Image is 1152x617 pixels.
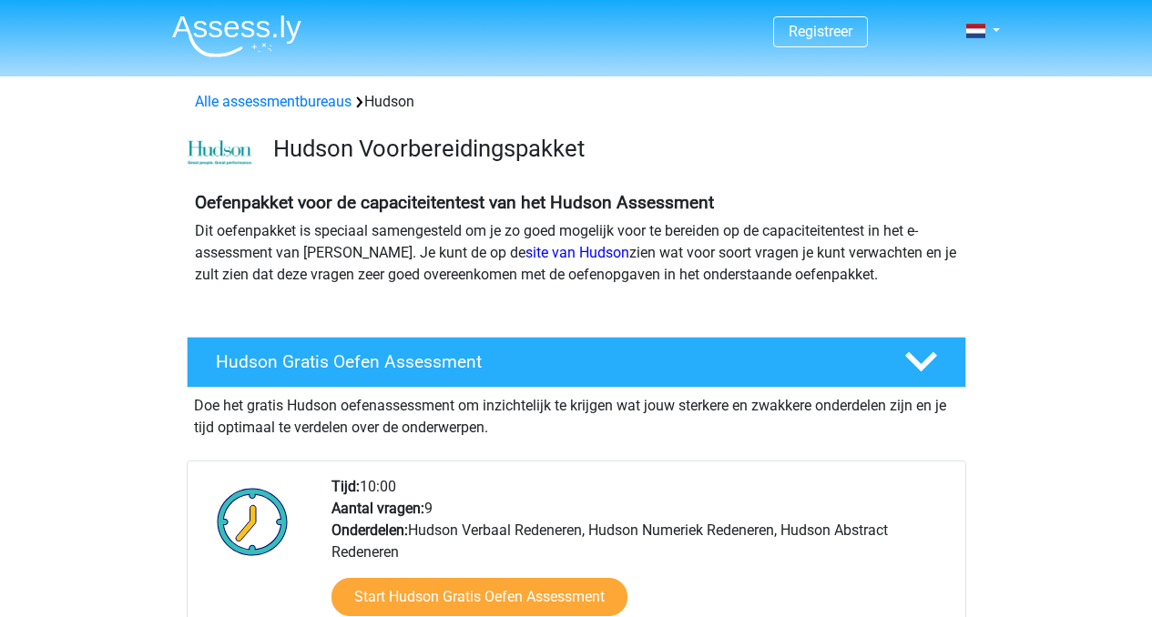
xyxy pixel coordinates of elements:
a: Start Hudson Gratis Oefen Assessment [331,578,627,616]
b: Aantal vragen: [331,500,424,517]
img: cefd0e47479f4eb8e8c001c0d358d5812e054fa8.png [188,140,252,166]
a: site van Hudson [525,244,629,261]
img: Assessly [172,15,301,57]
img: Klok [207,476,299,567]
h3: Hudson Voorbereidingspakket [273,135,952,163]
a: Registreer [789,23,852,40]
b: Oefenpakket voor de capaciteitentest van het Hudson Assessment [195,192,714,213]
h4: Hudson Gratis Oefen Assessment [216,351,875,372]
a: Alle assessmentbureaus [195,93,352,110]
div: Hudson [188,91,965,113]
b: Onderdelen: [331,521,408,539]
a: Hudson Gratis Oefen Assessment [179,337,974,388]
p: Dit oefenpakket is speciaal samengesteld om je zo goed mogelijk voor te bereiden op de capaciteit... [195,220,958,286]
div: Doe het gratis Hudson oefenassessment om inzichtelijk te krijgen wat jouw sterkere en zwakkere on... [187,388,966,439]
b: Tijd: [331,478,360,495]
